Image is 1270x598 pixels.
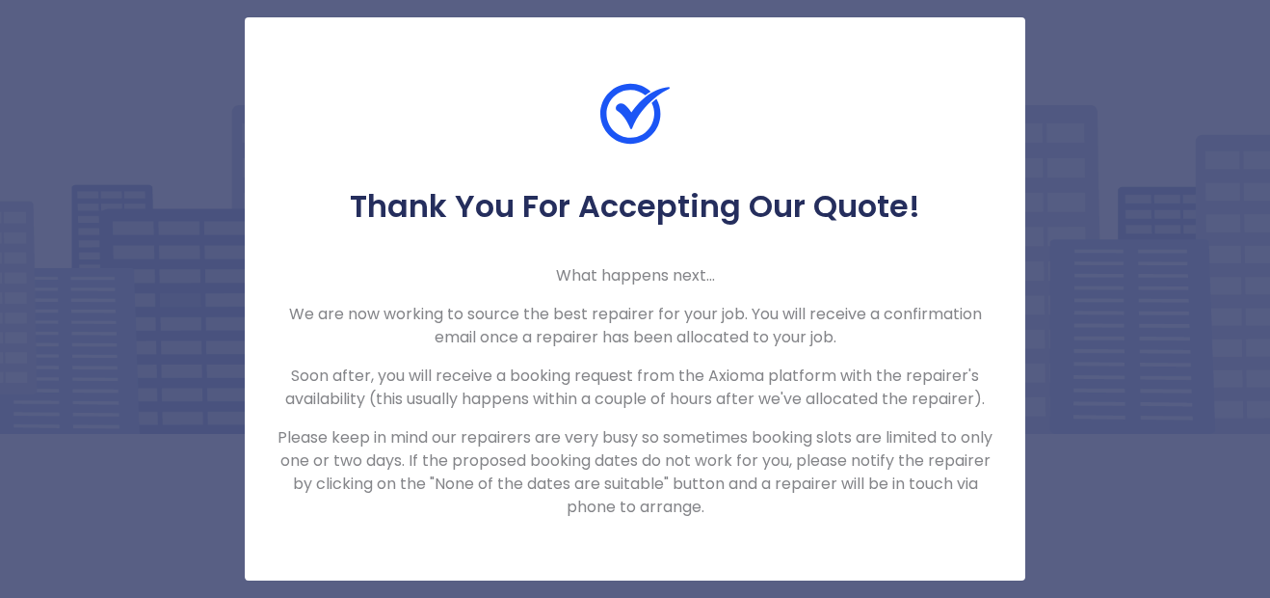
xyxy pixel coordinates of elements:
[276,365,994,411] p: Soon after, you will receive a booking request from the Axioma platform with the repairer's avail...
[276,264,994,287] p: What happens next...
[600,79,670,149] img: Check
[276,303,994,349] p: We are now working to source the best repairer for your job. You will receive a confirmation emai...
[276,426,994,519] p: Please keep in mind our repairers are very busy so sometimes booking slots are limited to only on...
[276,187,994,226] h5: Thank You For Accepting Our Quote!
